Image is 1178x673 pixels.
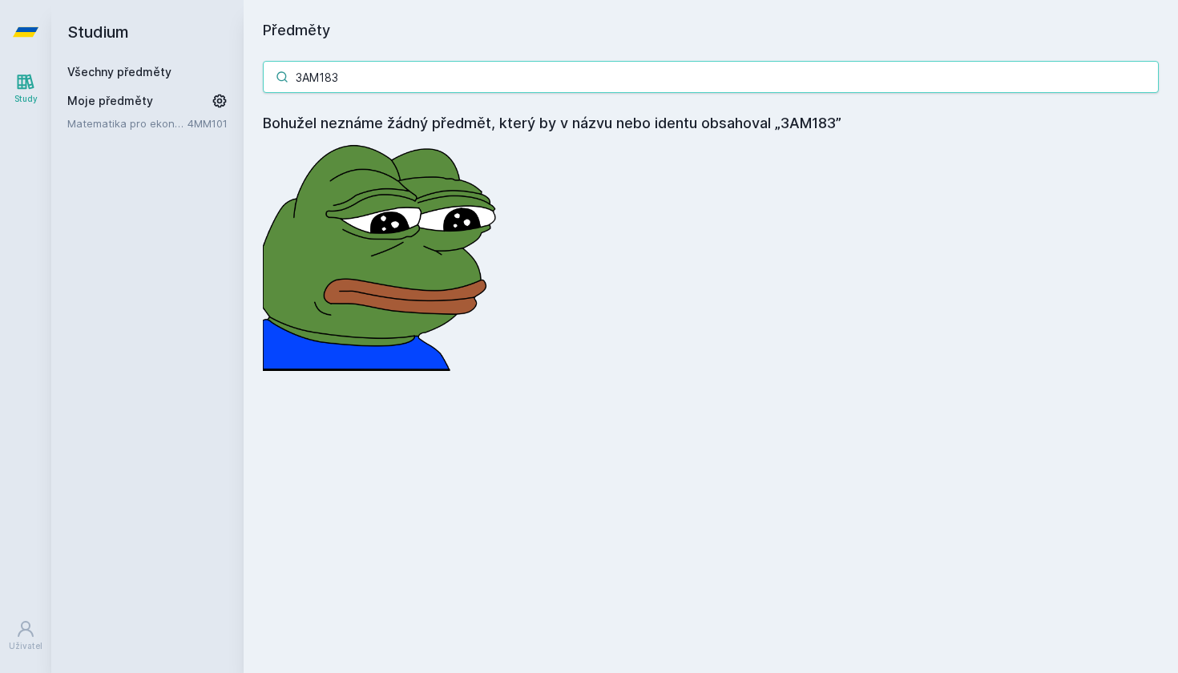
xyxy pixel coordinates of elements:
[263,135,503,371] img: error_picture.png
[263,61,1159,93] input: Název nebo ident předmětu…
[14,93,38,105] div: Study
[67,65,171,79] a: Všechny předměty
[263,19,1159,42] h1: Předměty
[67,93,153,109] span: Moje předměty
[3,611,48,660] a: Uživatel
[67,115,188,131] a: Matematika pro ekonomy
[188,117,228,130] a: 4MM101
[3,64,48,113] a: Study
[9,640,42,652] div: Uživatel
[263,112,1159,135] h4: Bohužel neznáme žádný předmět, který by v názvu nebo identu obsahoval „3AM183”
